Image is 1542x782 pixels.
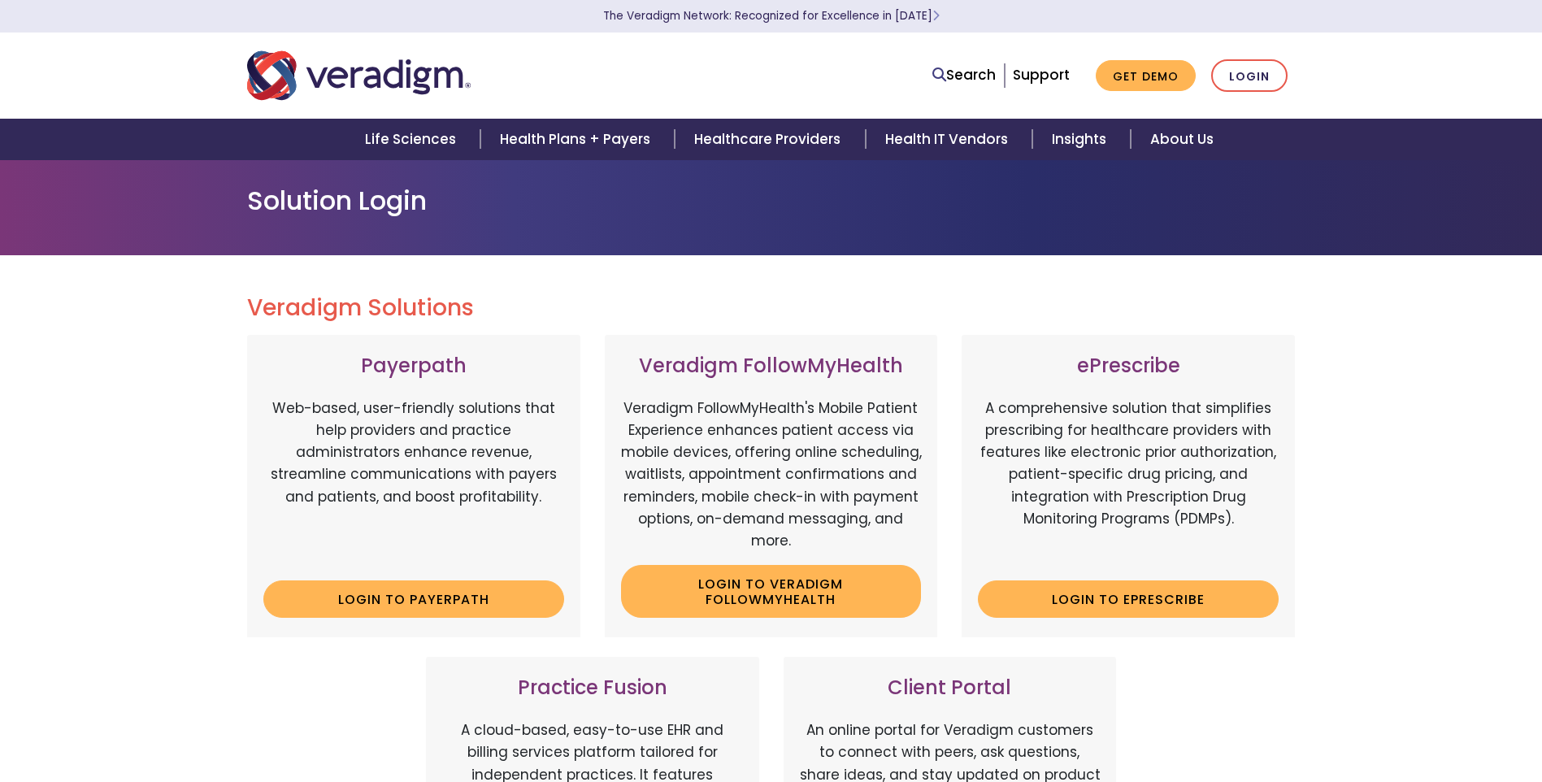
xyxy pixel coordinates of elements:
[978,354,1279,378] h3: ePrescribe
[1096,60,1196,92] a: Get Demo
[621,354,922,378] h3: Veradigm FollowMyHealth
[978,398,1279,568] p: A comprehensive solution that simplifies prescribing for healthcare providers with features like ...
[1013,65,1070,85] a: Support
[247,185,1296,216] h1: Solution Login
[932,64,996,86] a: Search
[800,676,1101,700] h3: Client Portal
[442,676,743,700] h3: Practice Fusion
[603,8,940,24] a: The Veradigm Network: Recognized for Excellence in [DATE]Learn More
[621,565,922,618] a: Login to Veradigm FollowMyHealth
[263,398,564,568] p: Web-based, user-friendly solutions that help providers and practice administrators enhance revenu...
[978,580,1279,618] a: Login to ePrescribe
[675,119,865,160] a: Healthcare Providers
[263,580,564,618] a: Login to Payerpath
[1131,119,1233,160] a: About Us
[345,119,480,160] a: Life Sciences
[247,49,471,102] img: Veradigm logo
[932,8,940,24] span: Learn More
[866,119,1032,160] a: Health IT Vendors
[1211,59,1288,93] a: Login
[480,119,675,160] a: Health Plans + Payers
[1032,119,1131,160] a: Insights
[247,294,1296,322] h2: Veradigm Solutions
[621,398,922,552] p: Veradigm FollowMyHealth's Mobile Patient Experience enhances patient access via mobile devices, o...
[263,354,564,378] h3: Payerpath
